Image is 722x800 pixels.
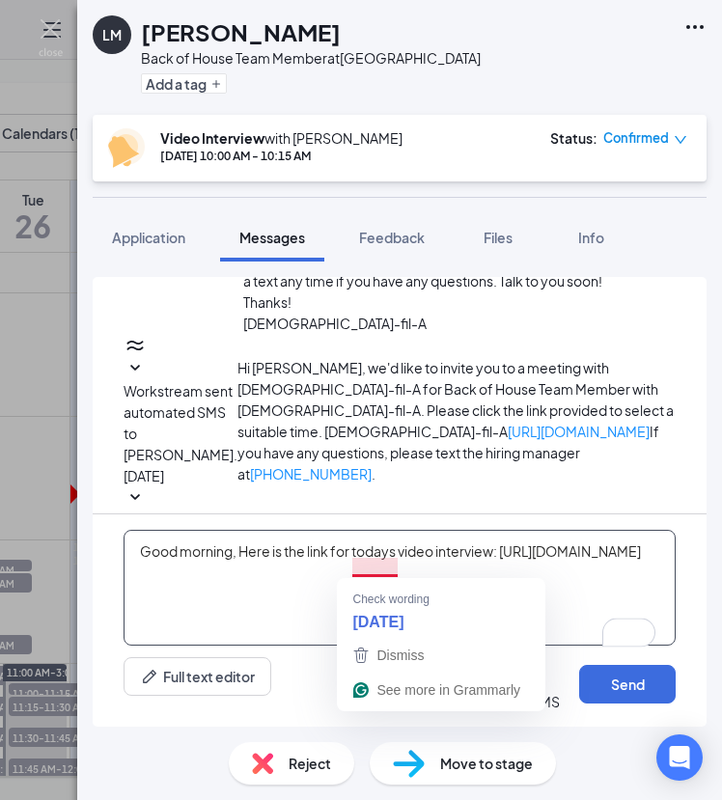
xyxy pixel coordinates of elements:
div: Back of House Team Member at [GEOGRAPHIC_DATA] [141,48,481,68]
svg: Ellipses [683,15,707,39]
span: down [674,133,687,147]
p: [DEMOGRAPHIC_DATA]-fil-A [243,313,676,334]
p: Thanks! [243,291,676,313]
a: [URL][DOMAIN_NAME] [508,423,650,440]
span: Confirmed [603,128,669,148]
span: Applicant System Update (1) [124,511,299,529]
span: Messages [239,229,305,246]
span: Files [484,229,513,246]
svg: Pen [140,667,159,686]
button: Send [579,665,676,703]
span: Workstream sent automated SMS to [PERSON_NAME]. [124,382,237,463]
div: [DATE] 10:00 AM - 10:15 AM [160,148,403,164]
button: PlusAdd a tag [141,73,227,94]
b: Video Interview [160,129,264,147]
svg: SmallChevronDown [124,486,147,510]
span: Reject [289,753,331,774]
button: Full text editorPen [124,657,271,696]
span: Info [578,229,604,246]
h1: [PERSON_NAME] [141,15,341,48]
div: LM [102,25,122,44]
svg: SmallChevronDown [124,357,147,380]
span: Move to stage [440,753,533,774]
span: Hi [PERSON_NAME], we'd like to invite you to a meeting with [DEMOGRAPHIC_DATA]-fil-A for Back of ... [237,359,674,483]
span: Application [112,229,185,246]
div: Status : [550,128,597,148]
div: with [PERSON_NAME] [160,128,403,148]
span: Feedback [359,229,425,246]
a: [PHONE_NUMBER] [250,465,372,483]
svg: WorkstreamLogo [124,334,147,357]
svg: Plus [210,78,222,90]
span: [DATE] [124,465,164,486]
div: Open Intercom Messenger [656,734,703,781]
button: SmallChevronDownApplicant System Update (1) [124,486,299,531]
textarea: To enrich screen reader interactions, please activate Accessibility in Grammarly extension settings [124,530,676,646]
